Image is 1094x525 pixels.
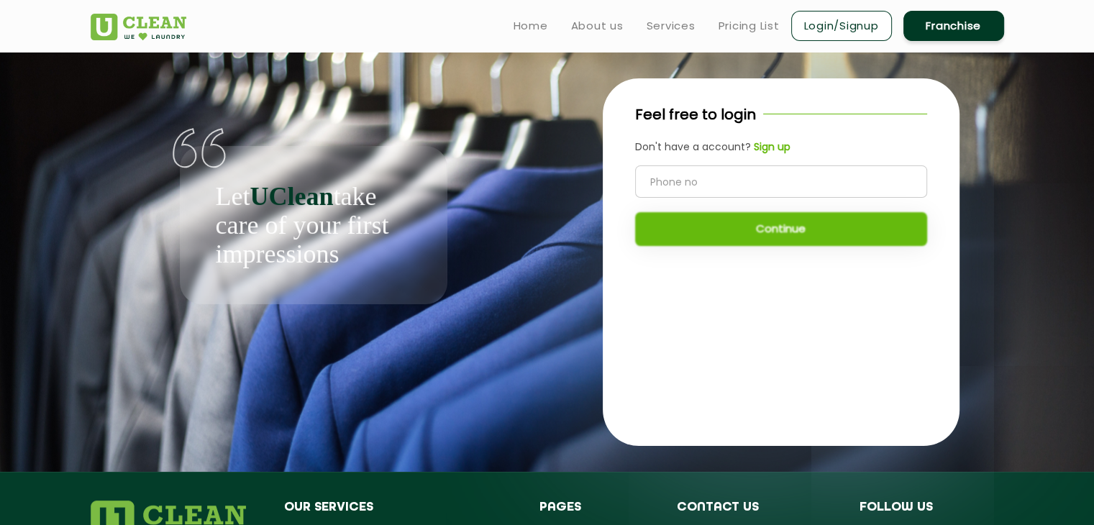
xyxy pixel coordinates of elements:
a: Services [647,17,696,35]
span: Don't have a account? [635,140,751,154]
a: Home [514,17,548,35]
b: Sign up [754,140,790,154]
a: Franchise [903,11,1004,41]
b: UClean [250,182,333,211]
input: Phone no [635,165,927,198]
a: About us [571,17,624,35]
img: UClean Laundry and Dry Cleaning [91,14,186,40]
p: Feel free to login [635,104,756,125]
a: Sign up [751,140,790,155]
a: Login/Signup [791,11,892,41]
p: Let take care of your first impressions [216,182,411,268]
img: quote-img [173,128,227,168]
a: Pricing List [719,17,780,35]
